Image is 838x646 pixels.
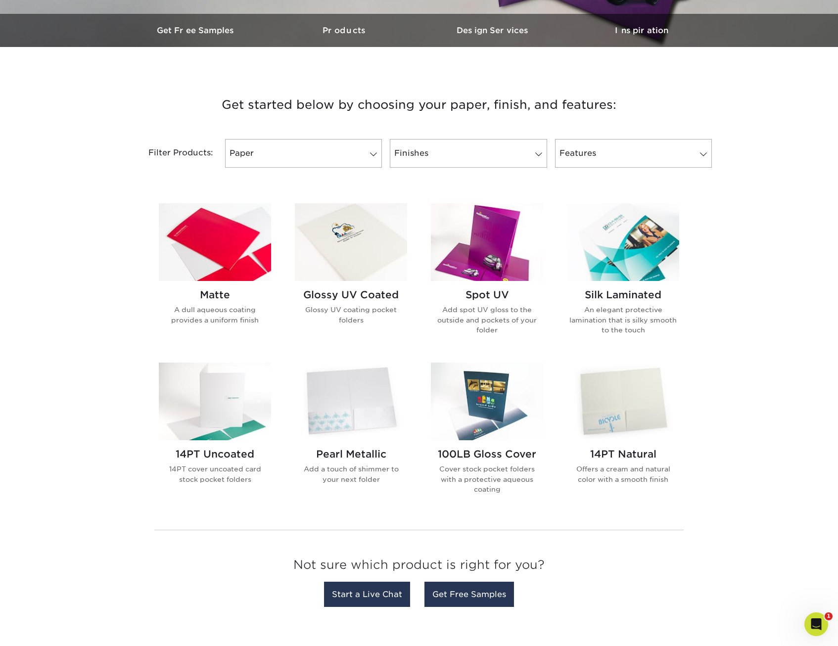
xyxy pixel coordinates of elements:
[295,363,407,440] img: Pearl Metallic Presentation Folders
[225,139,382,168] a: Paper
[419,14,567,47] a: Design Services
[159,289,271,301] h2: Matte
[424,582,514,607] a: Get Free Samples
[122,26,271,35] h3: Get Free Samples
[122,14,271,47] a: Get Free Samples
[567,363,679,510] a: 14PT Natural Presentation Folders 14PT Natural Offers a cream and natural color with a smooth finish
[295,464,407,484] p: Add a touch of shimmer to your next folder
[295,203,407,351] a: Glossy UV Coated Presentation Folders Glossy UV Coated Glossy UV coating pocket folders
[159,363,271,510] a: 14PT Uncoated Presentation Folders 14PT Uncoated 14PT cover uncoated card stock pocket folders
[431,289,543,301] h2: Spot UV
[271,26,419,35] h3: Products
[555,139,712,168] a: Features
[159,448,271,460] h2: 14PT Uncoated
[324,582,410,607] a: Start a Live Chat
[825,612,833,620] span: 1
[159,203,271,281] img: Matte Presentation Folders
[159,203,271,351] a: Matte Presentation Folders Matte A dull aqueous coating provides a uniform finish
[130,83,708,127] h3: Get started below by choosing your paper, finish, and features:
[567,464,679,484] p: Offers a cream and natural color with a smooth finish
[271,14,419,47] a: Products
[567,363,679,440] img: 14PT Natural Presentation Folders
[295,203,407,281] img: Glossy UV Coated Presentation Folders
[159,464,271,484] p: 14PT cover uncoated card stock pocket folders
[567,289,679,301] h2: Silk Laminated
[295,363,407,510] a: Pearl Metallic Presentation Folders Pearl Metallic Add a touch of shimmer to your next folder
[567,203,679,351] a: Silk Laminated Presentation Folders Silk Laminated An elegant protective lamination that is silky...
[431,305,543,335] p: Add spot UV gloss to the outside and pockets of your folder
[295,448,407,460] h2: Pearl Metallic
[295,289,407,301] h2: Glossy UV Coated
[159,305,271,325] p: A dull aqueous coating provides a uniform finish
[390,139,547,168] a: Finishes
[122,139,221,168] div: Filter Products:
[159,363,271,440] img: 14PT Uncoated Presentation Folders
[431,363,543,510] a: 100LB Gloss Cover Presentation Folders 100LB Gloss Cover Cover stock pocket folders with a protec...
[431,448,543,460] h2: 100LB Gloss Cover
[431,203,543,351] a: Spot UV Presentation Folders Spot UV Add spot UV gloss to the outside and pockets of your folder
[567,203,679,281] img: Silk Laminated Presentation Folders
[431,203,543,281] img: Spot UV Presentation Folders
[567,14,716,47] a: Inspiration
[804,612,828,636] iframe: Intercom live chat
[295,305,407,325] p: Glossy UV coating pocket folders
[431,363,543,440] img: 100LB Gloss Cover Presentation Folders
[567,26,716,35] h3: Inspiration
[431,464,543,494] p: Cover stock pocket folders with a protective aqueous coating
[567,448,679,460] h2: 14PT Natural
[567,305,679,335] p: An elegant protective lamination that is silky smooth to the touch
[419,26,567,35] h3: Design Services
[154,550,684,584] h3: Not sure which product is right for you?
